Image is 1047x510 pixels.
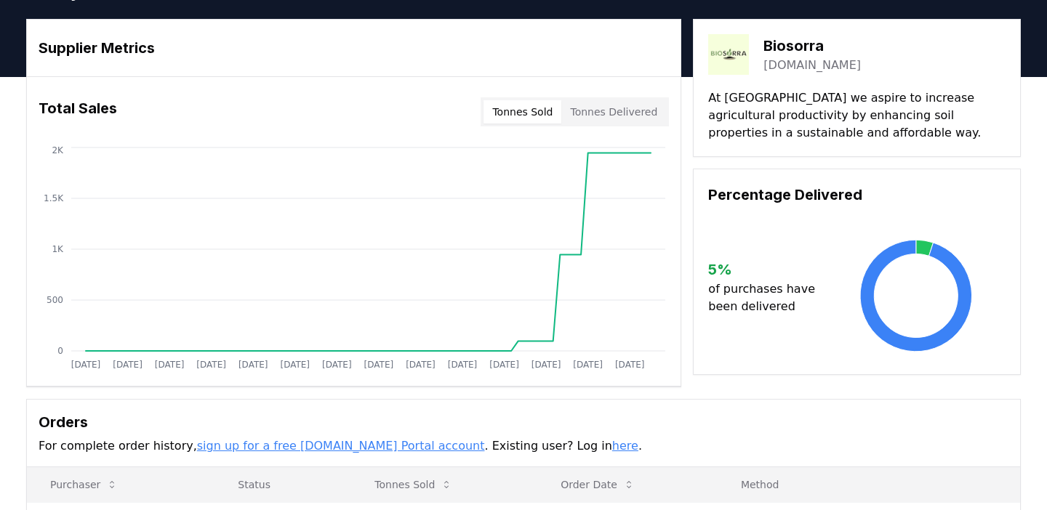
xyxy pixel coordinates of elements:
[113,360,143,370] tspan: [DATE]
[39,470,129,499] button: Purchaser
[71,360,101,370] tspan: [DATE]
[561,100,666,124] button: Tonnes Delivered
[708,259,827,280] h3: 5 %
[57,346,63,356] tspan: 0
[47,295,63,305] tspan: 500
[44,193,64,203] tspan: 1.5K
[708,89,1006,142] p: At [GEOGRAPHIC_DATA] we aspire to increase agricultural productivity by enhancing soil properties...
[197,439,485,453] a: sign up for a free [DOMAIN_NAME] Portal account
[549,470,646,499] button: Order Date
[763,35,861,57] h3: Biosorra
[155,360,185,370] tspan: [DATE]
[39,37,669,59] h3: Supplier Metrics
[573,360,603,370] tspan: [DATE]
[612,439,638,453] a: here
[484,100,561,124] button: Tonnes Sold
[615,360,645,370] tspan: [DATE]
[280,360,310,370] tspan: [DATE]
[364,360,394,370] tspan: [DATE]
[39,97,117,126] h3: Total Sales
[52,145,64,155] tspan: 2K
[238,360,268,370] tspan: [DATE]
[196,360,226,370] tspan: [DATE]
[363,470,464,499] button: Tonnes Sold
[708,34,749,75] img: Biosorra-logo
[708,280,827,315] p: of purchases have been delivered
[448,360,478,370] tspan: [DATE]
[489,360,519,370] tspan: [DATE]
[531,360,561,370] tspan: [DATE]
[226,477,340,492] p: Status
[763,57,861,74] a: [DOMAIN_NAME]
[708,184,1006,206] h3: Percentage Delivered
[322,360,352,370] tspan: [DATE]
[406,360,436,370] tspan: [DATE]
[39,437,1008,455] p: For complete order history, . Existing user? Log in .
[729,477,1008,492] p: Method
[52,244,64,254] tspan: 1K
[39,411,1008,433] h3: Orders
